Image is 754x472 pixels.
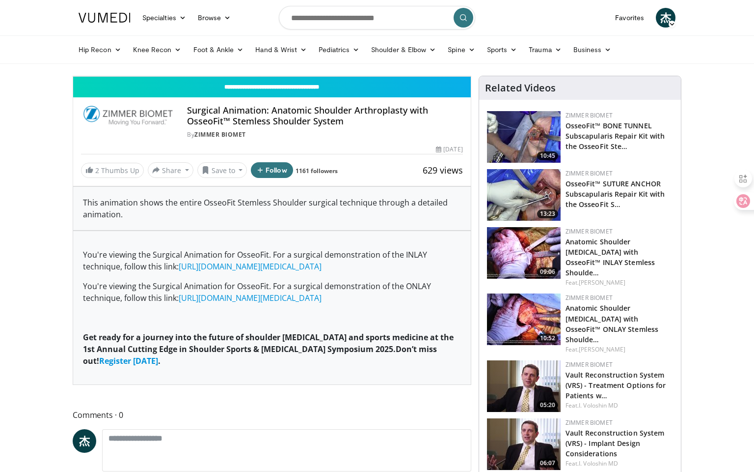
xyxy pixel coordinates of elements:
[565,111,613,119] a: Zimmer Biomet
[487,169,561,221] img: 40c8acad-cf15-4485-a741-123ec1ccb0c0.150x105_q85_crop-smart_upscale.jpg
[79,13,131,23] img: VuMedi Logo
[565,360,613,369] a: Zimmer Biomet
[81,105,175,129] img: Zimmer Biomet
[565,428,665,458] a: Vault Reconstruction System (VRS) - Implant Design Considerations
[487,294,561,345] img: 68921608-6324-4888-87da-a4d0ad613160.150x105_q85_crop-smart_upscale.jpg
[194,130,246,139] a: Zimmer Biomet
[251,162,293,178] button: Follow
[127,40,188,59] a: Knee Recon
[537,334,558,343] span: 10:52
[487,111,561,163] a: 10:45
[537,459,558,468] span: 06:07
[442,40,481,59] a: Spine
[565,227,613,236] a: Zimmer Biomet
[188,40,250,59] a: Foot & Ankle
[481,40,523,59] a: Sports
[95,166,99,175] span: 2
[73,187,471,230] div: This animation shows the entire OsseoFit Stemless Shoulder surgical technique through a detailed ...
[537,151,558,160] span: 10:45
[296,167,338,175] a: 1161 followers
[83,332,454,354] strong: Get ready for a journey into the future of shoulder [MEDICAL_DATA] and sports medicine at the 1st...
[487,418,561,470] a: 06:07
[565,303,658,344] a: Anatomic Shoulder [MEDICAL_DATA] with OsseoFit™ ONLAY Stemless Shoulde…
[656,8,675,28] a: 杰
[99,355,158,366] a: Register [DATE]
[279,6,475,29] input: Search topics, interventions
[81,163,144,178] a: 2 Thumbs Up
[579,401,618,410] a: I. Voloshin MD
[73,409,471,421] span: Comments 0
[179,261,322,272] a: [URL][DOMAIN_NAME][MEDICAL_DATA]
[567,40,618,59] a: Business
[365,40,442,59] a: Shoulder & Elbow
[83,249,461,272] p: You're viewing the Surgical Animation for OsseoFit. For a surgical demonstration of the INLAY tec...
[192,8,237,28] a: Browse
[487,360,561,412] img: dddcf969-c2c0-4767-989d-a0e8846c36ad.150x105_q85_crop-smart_upscale.jpg
[565,370,666,400] a: Vault Reconstruction System (VRS) - Treatment Options for Patients w…
[523,40,567,59] a: Trauma
[136,8,192,28] a: Specialties
[73,429,96,453] a: 杰
[487,111,561,163] img: 2f1af013-60dc-4d4f-a945-c3496bd90c6e.150x105_q85_crop-smart_upscale.jpg
[179,293,322,303] a: [URL][DOMAIN_NAME][MEDICAL_DATA]
[487,360,561,412] a: 05:20
[565,345,673,354] div: Feat.
[487,227,561,279] a: 09:06
[579,459,618,468] a: I. Voloshin MD
[537,209,558,218] span: 13:23
[487,418,561,470] img: 4fe15e47-5593-4f1c-bc98-06f74cd50052.150x105_q85_crop-smart_upscale.jpg
[487,169,561,221] a: 13:23
[187,105,463,126] h4: Surgical Animation: Anatomic Shoulder Arthroplasty with OsseoFit™ Stemless Shoulder System
[148,162,193,178] button: Share
[73,40,127,59] a: Hip Recon
[565,294,613,302] a: Zimmer Biomet
[197,162,247,178] button: Save to
[537,267,558,276] span: 09:06
[423,164,463,176] span: 629 views
[609,8,650,28] a: Favorites
[73,76,471,77] video-js: Video Player
[579,345,625,354] a: [PERSON_NAME]
[565,237,655,277] a: Anatomic Shoulder [MEDICAL_DATA] with OsseoFit™ INLAY Stemless Shoulde…
[565,179,665,209] a: OsseoFit™ SUTURE ANCHOR Subscapularis Repair Kit with the OsseoFit S…
[565,459,673,468] div: Feat.
[565,121,665,151] a: OsseoFit™ BONE TUNNEL Subscapularis Repair Kit with the OsseoFit Ste…
[565,401,673,410] div: Feat.
[565,169,613,177] a: Zimmer Biomet
[487,294,561,345] a: 10:52
[313,40,365,59] a: Pediatrics
[565,418,613,427] a: Zimmer Biomet
[83,280,461,304] p: You're viewing the Surgical Animation for OsseoFit. For a surgical demonstration of the ONLAY tec...
[537,401,558,410] span: 05:20
[436,145,462,154] div: [DATE]
[579,278,625,287] a: [PERSON_NAME]
[565,278,673,287] div: Feat.
[487,227,561,279] img: 59d0d6d9-feca-4357-b9cd-4bad2cd35cb6.150x105_q85_crop-smart_upscale.jpg
[249,40,313,59] a: Hand & Wrist
[485,82,556,94] h4: Related Videos
[187,130,463,139] div: By
[83,344,437,366] strong: Don’t miss out! .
